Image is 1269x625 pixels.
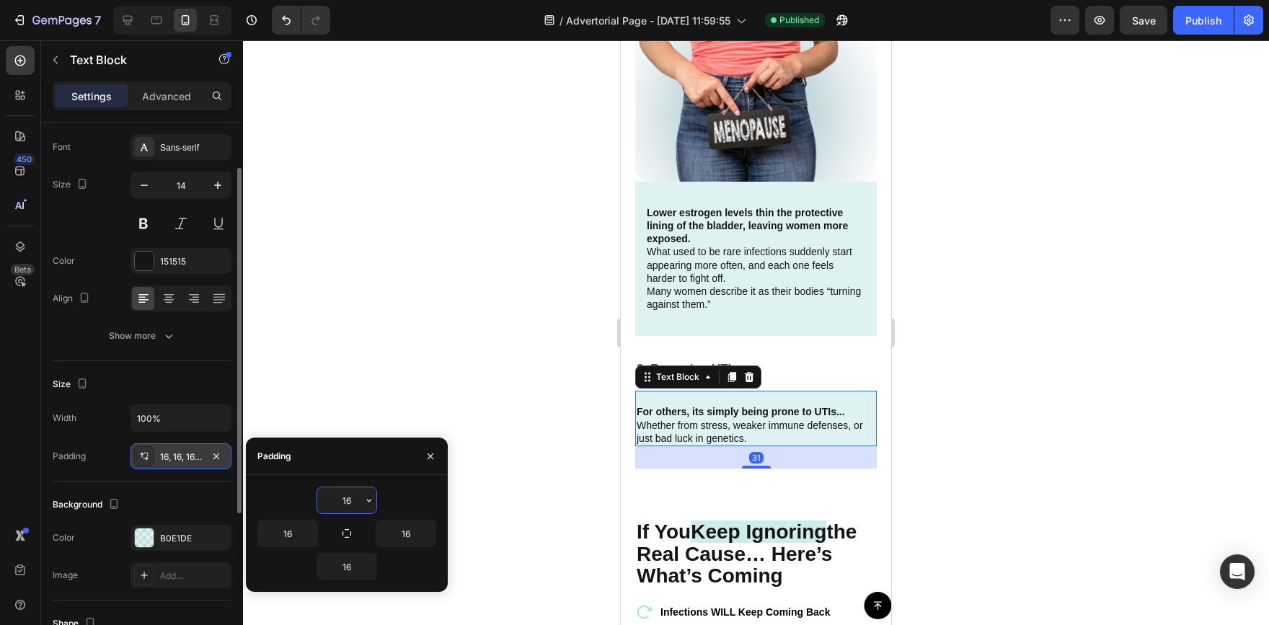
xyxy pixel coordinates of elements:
[128,412,143,423] div: 31
[566,13,730,28] span: Advertorial Page - [DATE] 11:59:55
[131,405,231,431] input: Auto
[53,531,75,544] div: Color
[160,255,228,268] div: 151515
[70,480,205,502] span: Keep Ignoring
[16,365,224,377] strong: For others, its simply being prone to UTIs...
[1185,13,1221,28] div: Publish
[71,89,112,104] p: Settings
[1173,6,1234,35] button: Publish
[53,495,123,515] div: Background
[1132,14,1156,27] span: Save
[70,51,193,68] p: Text Block
[317,487,376,513] input: Auto
[14,154,35,165] div: 450
[11,264,35,275] div: Beta
[258,520,317,546] input: Auto
[16,319,255,338] p: 3. Recurring UTIs
[53,289,93,309] div: Align
[317,554,376,580] input: Auto
[16,378,255,404] p: Whether from stress, weaker immune defenses, or just bad luck in genetics.
[160,532,228,545] div: B0E1DE
[53,450,86,463] div: Padding
[94,12,101,29] p: 7
[53,412,76,425] div: Width
[32,330,81,343] div: Text Block
[53,323,231,349] button: Show more
[160,141,228,154] div: Sans-serif
[53,254,75,267] div: Color
[16,480,236,546] span: the Real Cause… Here’s What’s Coming
[621,40,891,625] iframe: Design area
[160,569,228,582] div: Add...
[109,329,176,343] div: Show more
[272,6,330,35] div: Undo/Redo
[1220,554,1255,589] div: Open Intercom Messenger
[257,450,291,463] div: Padding
[1120,6,1167,35] button: Save
[560,13,563,28] span: /
[26,205,244,244] p: What used to be rare infections suddenly start appearing more often, and each one feels harder to...
[779,14,819,27] span: Published
[160,451,202,464] div: 16, 16, 16, 16
[53,375,91,394] div: Size
[6,6,107,35] button: 7
[53,569,78,582] div: Image
[376,520,435,546] input: Auto
[16,480,70,502] span: If You
[53,141,71,154] div: Font
[26,167,227,204] strong: Lower estrogen levels thin the protective lining of the bladder, leaving women more exposed.
[142,89,191,104] p: Advanced
[53,175,91,195] div: Size
[26,244,244,270] p: Many women describe it as their bodies “turning against them.”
